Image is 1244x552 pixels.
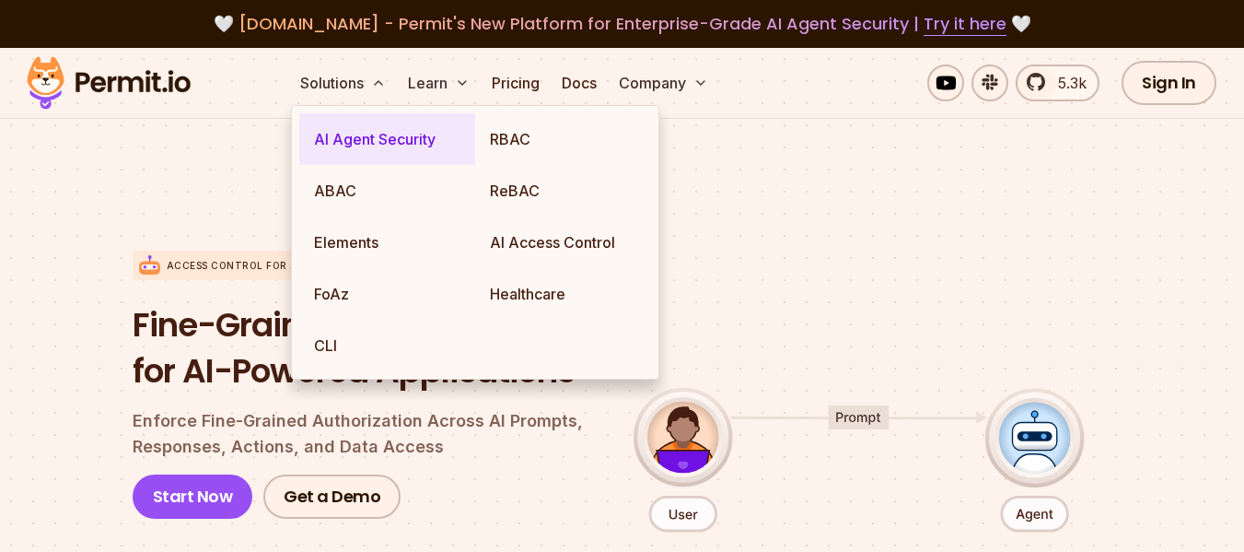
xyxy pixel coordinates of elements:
button: Company [611,65,715,101]
span: [DOMAIN_NAME] - Permit's New Platform for Enterprise-Grade AI Agent Security | [238,12,1006,35]
button: Solutions [293,65,393,101]
a: AI Agent Security [299,113,475,165]
button: Learn [401,65,477,101]
span: 5.3k [1047,72,1087,94]
a: CLI [299,320,475,371]
p: Access control for AI Identity [167,259,355,273]
h1: Fine-Grained Permissions for AI-Powered Applications [133,302,604,393]
a: Try it here [924,12,1006,36]
a: Healthcare [475,268,651,320]
a: 5.3k [1016,65,1099,101]
a: Elements [299,217,475,268]
a: ABAC [299,165,475,217]
a: AI Access Control [475,217,651,268]
a: Docs [554,65,604,101]
div: 🤍 🤍 [44,11,1200,37]
a: Sign In [1122,61,1216,105]
a: ReBAC [475,165,651,217]
a: Pricing [484,65,547,101]
a: RBAC [475,113,651,165]
img: Permit logo [18,52,199,114]
p: Enforce Fine-Grained Authorization Across AI Prompts, Responses, Actions, and Data Access [133,408,604,460]
a: FoAz [299,268,475,320]
a: Start Now [133,475,253,519]
a: Get a Demo [263,475,401,519]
